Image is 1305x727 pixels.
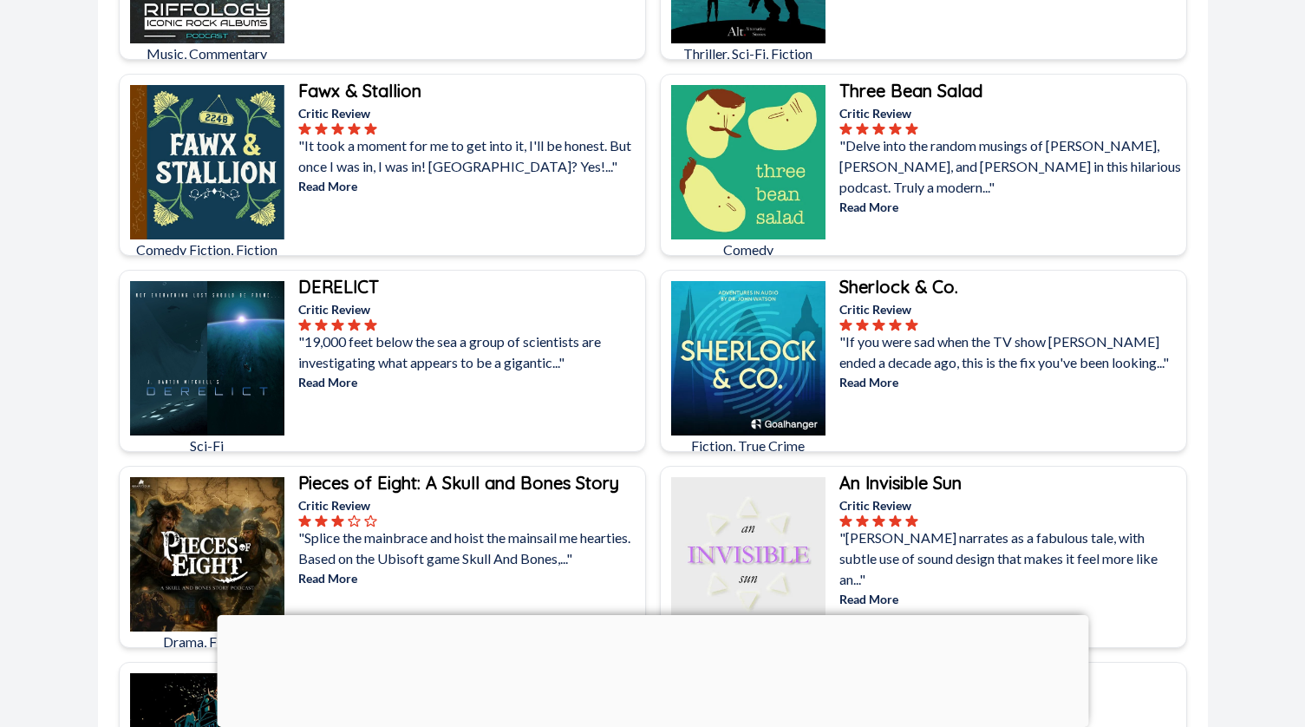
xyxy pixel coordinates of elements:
[671,43,825,64] p: Thriller, Sci-Fi, Fiction
[130,43,284,64] p: Music, Commentary
[217,615,1088,723] iframe: Advertisement
[839,527,1183,590] p: "[PERSON_NAME] narrates as a fabulous tale, with subtle use of sound design that makes it feel mo...
[298,135,642,177] p: "It took a moment for me to get into it, I'll be honest. But once I was in, I was in! [GEOGRAPHIC...
[298,331,642,373] p: "19,000 feet below the sea a group of scientists are investigating what appears to be a gigantic..."
[839,104,1183,122] p: Critic Review
[130,85,284,239] img: Fawx & Stallion
[130,632,284,652] p: Drama, Fiction
[839,135,1183,198] p: "Delve into the random musings of [PERSON_NAME], [PERSON_NAME], and [PERSON_NAME] in this hilario...
[119,466,646,648] a: Pieces of Eight: A Skull and Bones StoryDrama, FictionPieces of Eight: A Skull and Bones StoryCri...
[839,331,1183,373] p: "If you were sad when the TV show [PERSON_NAME] ended a decade ago, this is the fix you've been l...
[671,85,825,239] img: Three Bean Salad
[130,239,284,260] p: Comedy Fiction, Fiction
[298,300,642,318] p: Critic Review
[839,373,1183,391] p: Read More
[298,373,642,391] p: Read More
[839,472,962,494] b: An Invisible Sun
[671,436,825,456] p: Fiction, True Crime
[671,239,825,260] p: Comedy
[298,496,642,514] p: Critic Review
[839,590,1183,608] p: Read More
[298,104,642,122] p: Critic Review
[298,527,642,569] p: "Splice the mainbrace and hoist the mainsail me hearties. Based on the Ubisoft game Skull And Bon...
[130,436,284,456] p: Sci-Fi
[660,466,1187,648] a: An Invisible SunFiction, Sci-FiAn Invisible SunCritic Review"[PERSON_NAME] narrates as a fabulous...
[298,276,379,298] b: DERELICT
[839,300,1183,318] p: Critic Review
[671,477,825,632] img: An Invisible Sun
[298,472,619,494] b: Pieces of Eight: A Skull and Bones Story
[839,276,958,298] b: Sherlock & Co.
[298,569,642,587] p: Read More
[671,281,825,436] img: Sherlock & Co.
[660,74,1187,256] a: Three Bean SaladComedyThree Bean SaladCritic Review"Delve into the random musings of [PERSON_NAME...
[119,270,646,452] a: DERELICTSci-FiDERELICTCritic Review"19,000 feet below the sea a group of scientists are investiga...
[839,80,982,102] b: Three Bean Salad
[660,270,1187,452] a: Sherlock & Co.Fiction, True CrimeSherlock & Co.Critic Review"If you were sad when the TV show [PE...
[839,198,1183,216] p: Read More
[130,281,284,436] img: DERELICT
[119,74,646,256] a: Fawx & StallionComedy Fiction, FictionFawx & StallionCritic Review"It took a moment for me to get...
[298,177,642,195] p: Read More
[839,496,1183,514] p: Critic Review
[130,477,284,632] img: Pieces of Eight: A Skull and Bones Story
[298,80,421,102] b: Fawx & Stallion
